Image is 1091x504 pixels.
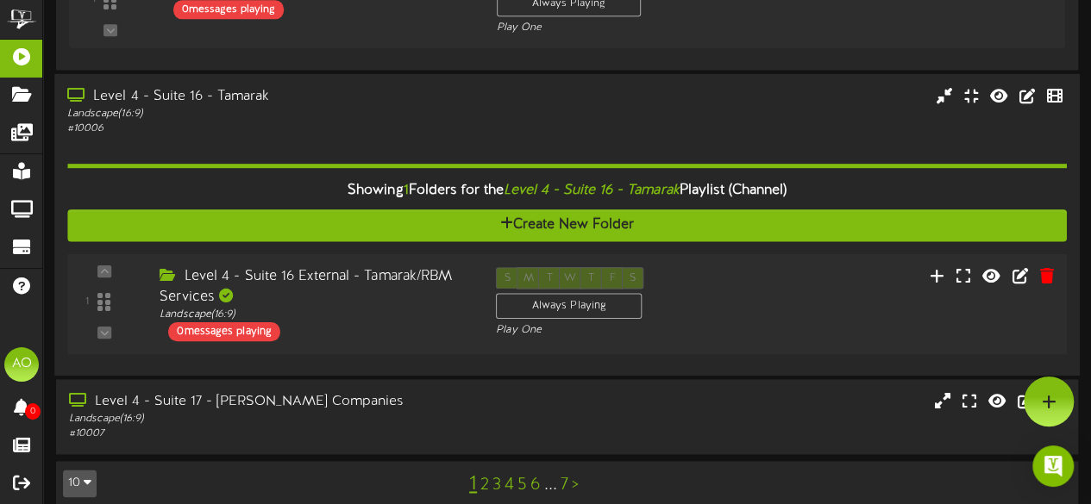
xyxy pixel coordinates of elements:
div: AO [4,347,39,382]
a: > [572,476,579,495]
a: 3 [492,476,501,495]
div: # 10006 [67,121,468,136]
div: Landscape ( 16:9 ) [69,412,469,426]
div: Play One [496,323,722,338]
a: 2 [480,476,489,495]
button: 10 [63,470,97,497]
div: Open Intercom Messenger [1032,445,1074,487]
a: 4 [505,476,514,495]
a: 1 [469,473,477,495]
div: Always Playing [496,293,642,319]
a: 6 [530,476,541,495]
button: Create New Folder [67,209,1066,241]
a: 5 [517,476,527,495]
div: Play One [497,21,720,35]
div: Level 4 - Suite 16 External - Tamarak/RBM Services [160,267,470,307]
i: Level 4 - Suite 16 - Tamarak [504,183,680,198]
div: Landscape ( 16:9 ) [160,307,470,321]
div: Level 4 - Suite 16 - Tamarak [67,87,468,107]
div: 0 messages playing [168,321,280,340]
a: ... [544,476,557,495]
span: 0 [25,403,41,420]
div: Showing Folders for the Playlist (Channel) [54,172,1080,209]
div: Level 4 - Suite 17 - [PERSON_NAME] Companies [69,392,469,412]
div: # 10007 [69,426,469,441]
span: 1 [403,183,408,198]
a: 7 [561,476,568,495]
div: Landscape ( 16:9 ) [67,107,468,121]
